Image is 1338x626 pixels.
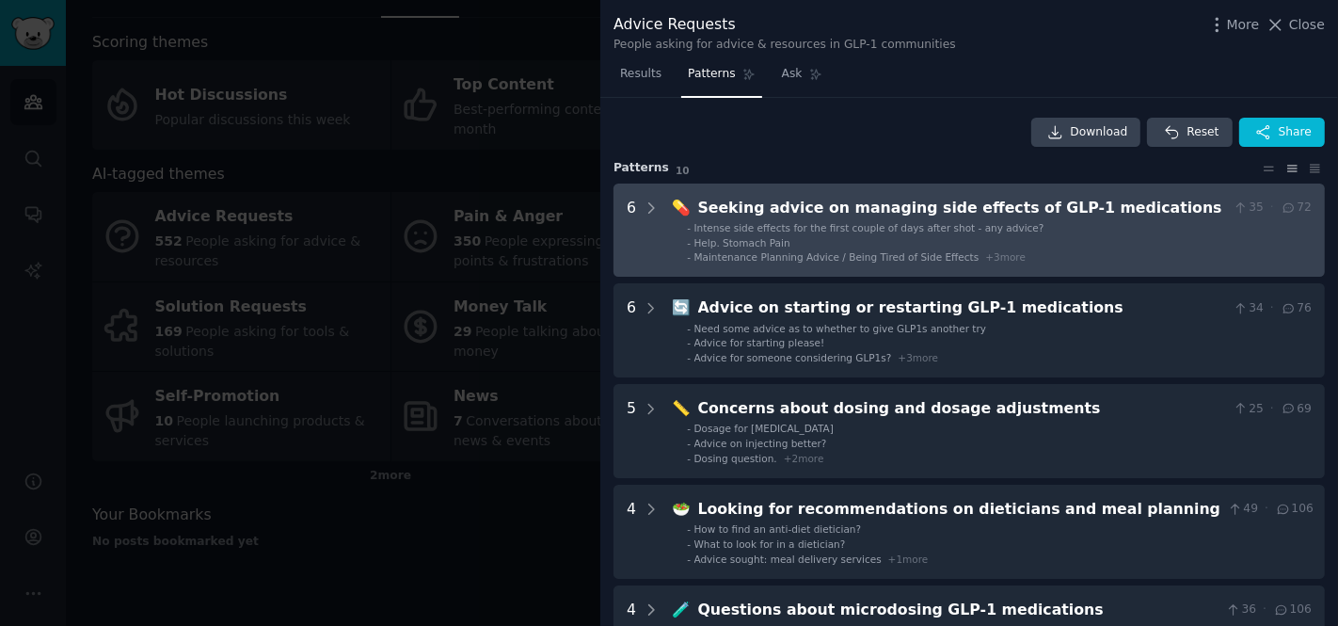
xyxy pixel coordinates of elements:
[1207,15,1260,35] button: More
[627,397,636,465] div: 5
[1281,300,1312,317] span: 76
[687,553,691,566] div: -
[888,554,929,565] span: + 1 more
[694,352,892,363] span: Advice for someone considering GLP1s?
[676,165,690,176] span: 10
[698,297,1226,320] div: Advice on starting or restarting GLP-1 medications
[681,59,761,98] a: Patterns
[688,66,735,83] span: Patterns
[613,13,956,37] div: Advice Requests
[627,197,636,265] div: 6
[1227,501,1258,518] span: 49
[985,251,1026,263] span: + 3 more
[694,222,1044,233] span: Intense side effects for the first couple of days after shot - any advice?
[694,251,980,263] span: Maintenance Planning Advice / Being Tired of Side Effects
[698,397,1226,421] div: Concerns about dosing and dosage adjustments
[1270,300,1274,317] span: ·
[687,351,691,364] div: -
[1270,200,1274,217] span: ·
[613,37,956,54] div: People asking for advice & resources in GLP-1 communities
[1147,118,1232,148] button: Reset
[673,500,692,518] span: 🥗
[698,498,1221,522] div: Looking for recommendations on dieticians and meal planning
[627,297,636,364] div: 6
[687,336,691,349] div: -
[687,250,691,264] div: -
[673,601,692,618] span: 🧪
[694,423,834,434] span: Dosage for [MEDICAL_DATA]
[1289,15,1325,35] span: Close
[1071,124,1128,141] span: Download
[694,337,825,348] span: Advice for starting please!
[1265,501,1268,518] span: ·
[694,554,882,565] span: Advice sought: meal delivery services
[1281,200,1312,217] span: 72
[1233,200,1264,217] span: 35
[898,352,938,363] span: + 3 more
[620,66,661,83] span: Results
[673,399,692,417] span: 📏
[613,160,669,177] span: Pattern s
[694,538,846,550] span: What to look for in a dietician?
[687,322,691,335] div: -
[673,199,692,217] span: 💊
[687,422,691,435] div: -
[1233,401,1264,418] span: 25
[687,522,691,536] div: -
[698,599,1219,622] div: Questions about microdosing GLP-1 medications
[694,438,827,449] span: Advice on injecting better?
[687,452,691,465] div: -
[694,523,862,535] span: How to find an anti-diet dietician?
[694,453,777,464] span: Dosing question.
[627,498,636,566] div: 4
[782,66,803,83] span: Ask
[784,453,824,464] span: + 2 more
[1273,602,1312,618] span: 106
[775,59,829,98] a: Ask
[613,59,668,98] a: Results
[1225,602,1256,618] span: 36
[1281,401,1312,418] span: 69
[1266,15,1325,35] button: Close
[1031,118,1141,148] a: Download
[1263,602,1266,618] span: ·
[698,197,1226,220] div: Seeking advice on managing side effects of GLP-1 medications
[687,437,691,450] div: -
[1227,15,1260,35] span: More
[1279,124,1312,141] span: Share
[687,538,691,551] div: -
[687,221,691,234] div: -
[687,236,691,249] div: -
[1239,118,1325,148] button: Share
[694,237,790,249] span: Help. Stomach Pain
[1275,501,1314,518] span: 106
[694,323,987,334] span: Need some advice as to whether to give GLP1s another try
[673,298,692,316] span: 🔄
[1187,124,1219,141] span: Reset
[1270,401,1274,418] span: ·
[1233,300,1264,317] span: 34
